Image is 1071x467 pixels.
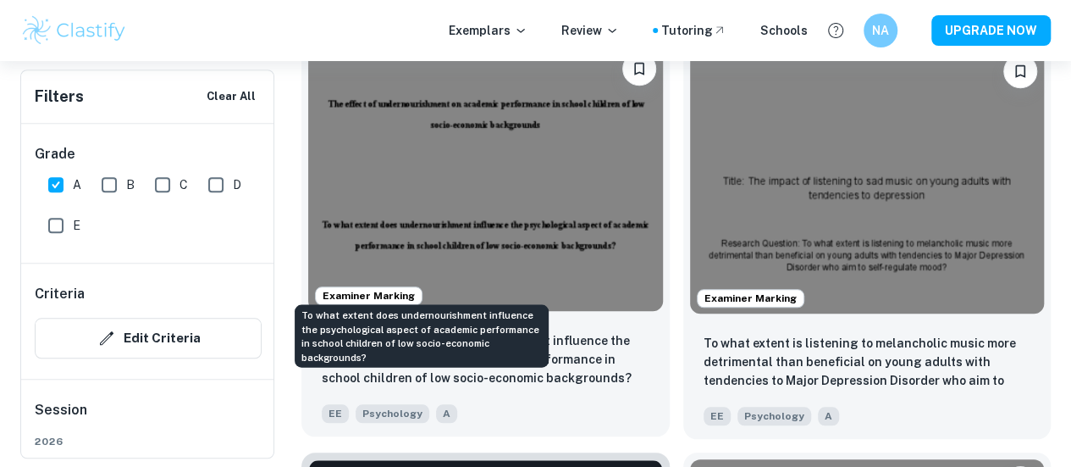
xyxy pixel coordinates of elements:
[35,85,84,108] h6: Filters
[179,175,188,194] span: C
[661,21,726,40] a: Tutoring
[683,41,1052,439] a: Examiner MarkingBookmarkTo what extent is listening to melancholic music more detrimental than be...
[316,288,422,303] span: Examiner Marking
[73,216,80,235] span: E
[295,304,549,367] div: To what extent does undernourishment influence the psychological aspect of academic performance i...
[35,434,262,449] span: 2026
[737,407,811,425] span: Psychology
[931,15,1051,46] button: UPGRADE NOW
[704,407,731,425] span: EE
[821,16,850,45] button: Help and Feedback
[356,404,429,423] span: Psychology
[233,175,241,194] span: D
[760,21,808,40] a: Schools
[35,400,262,434] h6: Session
[35,318,262,359] button: Edit Criteria
[698,291,803,306] span: Examiner Marking
[35,284,85,304] h6: Criteria
[301,41,670,439] a: Examiner MarkingBookmarkTo what extent does undernourishment influence the psychological aspect o...
[436,404,457,423] span: A
[864,14,897,47] button: NA
[818,407,839,425] span: A
[622,52,656,86] button: Bookmark
[690,47,1045,314] img: Psychology EE example thumbnail: To what extent is listening to melanchol
[126,175,135,194] span: B
[1003,54,1037,88] button: Bookmark
[871,21,891,40] h6: NA
[35,144,262,164] h6: Grade
[561,21,619,40] p: Review
[322,404,349,423] span: EE
[308,45,663,311] img: Psychology EE example thumbnail: To what extent does undernourishment inf
[202,84,260,109] button: Clear All
[449,21,527,40] p: Exemplars
[73,175,81,194] span: A
[704,334,1031,392] p: To what extent is listening to melancholic music more detrimental than beneficial on young adults...
[20,14,128,47] img: Clastify logo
